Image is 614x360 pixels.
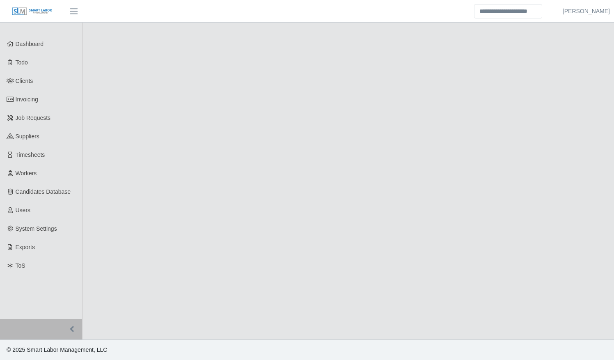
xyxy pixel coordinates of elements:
[16,96,38,103] span: Invoicing
[16,151,45,158] span: Timesheets
[16,115,51,121] span: Job Requests
[16,133,39,140] span: Suppliers
[16,262,25,269] span: ToS
[11,7,53,16] img: SLM Logo
[16,188,71,195] span: Candidates Database
[474,4,542,18] input: Search
[7,346,107,353] span: © 2025 Smart Labor Management, LLC
[16,225,57,232] span: System Settings
[16,59,28,66] span: Todo
[16,78,33,84] span: Clients
[563,7,610,16] a: [PERSON_NAME]
[16,207,31,213] span: Users
[16,244,35,250] span: Exports
[16,41,44,47] span: Dashboard
[16,170,37,177] span: Workers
